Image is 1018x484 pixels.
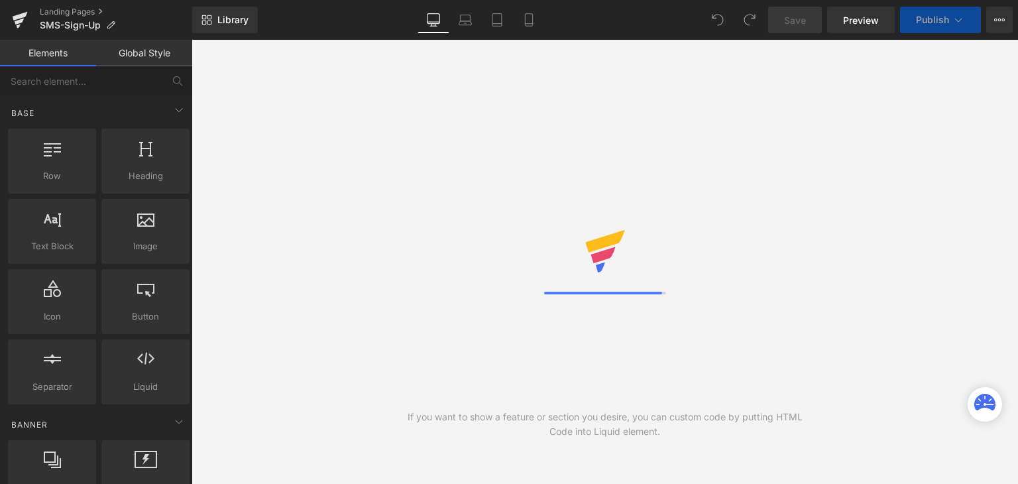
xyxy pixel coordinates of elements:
button: Publish [900,7,981,33]
span: Save [784,13,806,27]
span: Publish [916,15,949,25]
a: Landing Pages [40,7,192,17]
a: Global Style [96,40,192,66]
a: Laptop [449,7,481,33]
a: Preview [827,7,895,33]
button: Undo [705,7,731,33]
a: Mobile [513,7,545,33]
span: Separator [12,380,92,394]
a: Desktop [418,7,449,33]
span: Base [10,107,36,119]
span: Heading [105,169,186,183]
a: Tablet [481,7,513,33]
span: Row [12,169,92,183]
span: Banner [10,418,49,431]
span: SMS-Sign-Up [40,20,101,30]
span: Text Block [12,239,92,253]
span: Liquid [105,380,186,394]
button: Redo [736,7,763,33]
div: If you want to show a feature or section you desire, you can custom code by putting HTML Code int... [398,410,812,439]
span: Button [105,310,186,324]
span: Icon [12,310,92,324]
a: New Library [192,7,258,33]
span: Library [217,14,249,26]
span: Image [105,239,186,253]
span: Preview [843,13,879,27]
button: More [986,7,1013,33]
